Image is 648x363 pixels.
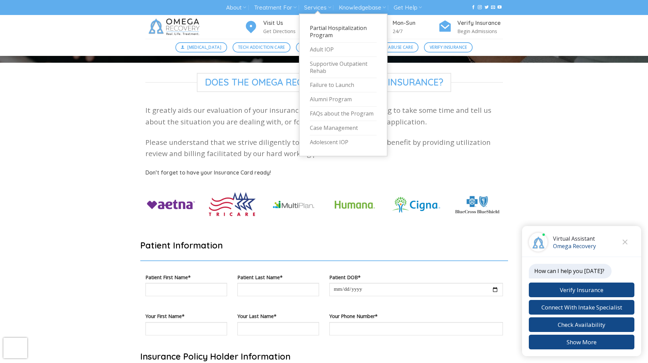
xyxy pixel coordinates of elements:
p: It greatly aids our evaluation of your insurance coverage if you are willing to take some time an... [145,105,503,127]
h5: Don’t forget to have your Insurance Card ready! [145,168,503,177]
a: Follow on YouTube [497,5,502,10]
a: About [226,1,246,14]
label: Your First Name* [145,312,227,320]
a: Services [304,1,331,14]
a: Partial Hospitalization Program [310,21,377,43]
a: Verify Insurance [424,42,473,52]
label: Patient Last Name* [237,273,319,281]
p: Get Directions [263,27,309,35]
p: Please understand that we strive diligently to maximize your insurance benefit by providing utili... [145,137,503,160]
a: Knowledgebase [339,1,386,14]
a: Verify Insurance Begin Admissions [438,19,503,35]
a: Tech Addiction Care [233,42,291,52]
label: Patient DOB* [329,273,503,281]
a: FAQs about the Program [310,107,377,121]
a: Adult IOP [310,43,377,57]
a: [MEDICAL_DATA] [175,42,227,52]
a: Follow on Facebook [471,5,475,10]
a: Treatment For [254,1,297,14]
label: Patient First Name* [145,273,227,281]
h4: Mon-Sun [393,19,438,28]
a: Send us an email [491,5,495,10]
a: Alumni Program [310,92,377,107]
span: [MEDICAL_DATA] [187,44,221,50]
a: Follow on Twitter [485,5,489,10]
label: Your Phone Number* [329,312,503,320]
p: Begin Admissions [457,27,503,35]
a: Get Help [394,1,422,14]
span: Tech Addiction Care [238,44,285,50]
a: Failure to Launch [310,78,377,92]
a: Visit Us Get Directions [244,19,309,35]
a: Case Management [310,121,377,135]
a: Follow on Instagram [478,5,482,10]
h2: Patient Information [140,240,508,251]
label: Your Last Name* [237,312,319,320]
span: Does The Omega Recovery Accept My Insurance? [197,73,452,92]
a: Supportive Outpatient Rehab [310,57,377,78]
h2: Insurance Policy Holder Information [140,351,508,362]
span: Substance Abuse Care [363,44,413,50]
a: Substance Abuse Care [358,42,418,52]
a: Mental Health Care [296,42,352,52]
h4: Verify Insurance [457,19,503,28]
img: Omega Recovery [145,15,205,39]
span: Verify Insurance [430,44,467,50]
a: Adolescent IOP [310,135,377,149]
h4: Visit Us [263,19,309,28]
p: 24/7 [393,27,438,35]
